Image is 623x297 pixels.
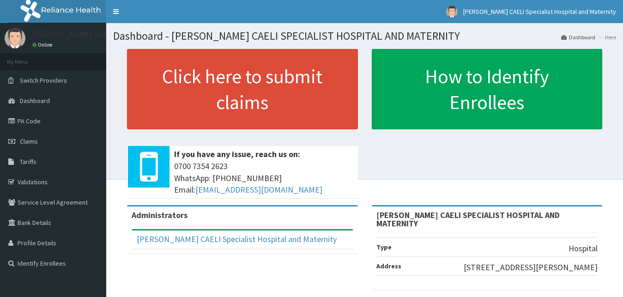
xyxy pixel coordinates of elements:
[195,184,322,195] a: [EMAIL_ADDRESS][DOMAIN_NAME]
[113,30,616,42] h1: Dashboard - [PERSON_NAME] CAELI SPECIALIST HOSPITAL AND MATERNITY
[596,33,616,41] li: Here
[569,242,598,255] p: Hospital
[32,42,54,48] a: Online
[20,76,67,85] span: Switch Providers
[20,137,38,145] span: Claims
[174,160,353,196] span: 0700 7354 2623 WhatsApp: [PHONE_NUMBER] Email:
[127,49,358,129] a: Click here to submit claims
[132,210,188,220] b: Administrators
[5,28,25,48] img: User Image
[446,6,458,18] img: User Image
[464,261,598,273] p: [STREET_ADDRESS][PERSON_NAME]
[463,7,616,16] span: [PERSON_NAME] CAELI Specialist Hospital and Maternity
[376,210,560,229] strong: [PERSON_NAME] CAELI SPECIALIST HOSPITAL AND MATERNITY
[561,33,595,41] a: Dashboard
[376,262,401,270] b: Address
[174,149,300,159] b: If you have any issue, reach us on:
[32,30,236,38] p: [PERSON_NAME] CAELI Specialist Hospital and Maternity
[20,158,36,166] span: Tariffs
[137,234,337,244] a: [PERSON_NAME] CAELI Specialist Hospital and Maternity
[372,49,603,129] a: How to Identify Enrollees
[376,243,392,251] b: Type
[20,97,50,105] span: Dashboard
